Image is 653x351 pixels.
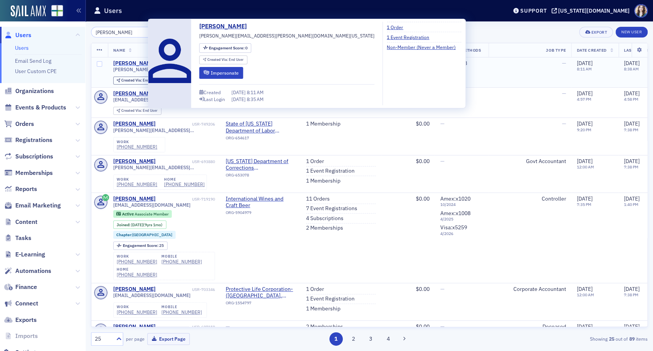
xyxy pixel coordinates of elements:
[157,325,215,330] div: USR-687159
[117,259,157,264] a: [PHONE_NUMBER]
[157,159,215,164] div: USR-693880
[15,250,45,259] span: E-Learning
[113,90,156,97] a: [PERSON_NAME]
[226,121,295,134] span: State of Alabama Department of Labor (Montgomery, AL)
[209,45,245,51] span: Engagement Score :
[116,211,168,216] a: Active Associate Member
[440,224,467,231] span: Visa : x5259
[117,254,157,259] div: work
[591,30,607,34] div: Export
[113,165,215,170] span: [PERSON_NAME][EMAIL_ADDRESS][PERSON_NAME][DOMAIN_NAME][US_STATE]
[558,7,630,14] div: [US_STATE][DOMAIN_NAME]
[607,335,616,342] strong: 25
[123,243,164,248] div: 25
[494,158,566,165] div: Govt Accountant
[576,292,594,297] time: 12:00 AM
[440,210,470,217] span: Amex : x1008
[15,169,53,177] span: Memberships
[4,316,37,324] a: Exports
[15,152,53,161] span: Subscriptions
[387,44,461,51] a: Non-Member (Never a Member)
[199,56,248,64] div: Created Via: End User
[15,120,34,128] span: Orders
[226,196,295,209] a: International Wines and Craft Beer
[113,158,156,165] a: [PERSON_NAME]
[440,195,470,202] span: Amex : x1020
[616,27,648,38] a: New User
[164,181,205,187] a: [PHONE_NUMBER]
[231,89,247,95] span: [DATE]
[117,177,157,182] div: work
[15,44,29,51] a: Users
[624,127,638,132] time: 7:38 PM
[204,90,221,95] div: Created
[113,196,156,202] a: [PERSON_NAME]
[104,6,122,15] h1: Users
[562,90,566,97] span: —
[364,332,378,346] button: 3
[117,181,157,187] a: [PHONE_NUMBER]
[347,332,360,346] button: 2
[4,201,61,210] a: Email Marketing
[4,120,34,128] a: Orders
[440,120,444,127] span: —
[161,254,202,259] div: mobile
[624,292,638,297] time: 7:38 PM
[4,31,31,39] a: Users
[226,300,295,308] div: ORG-1554797
[95,335,112,343] div: 25
[117,272,157,278] a: [PHONE_NUMBER]
[207,57,229,62] span: Created Via :
[624,286,640,292] span: [DATE]
[157,287,215,292] div: USR-703346
[381,332,395,346] button: 4
[576,323,592,330] span: [DATE]
[440,202,483,207] span: 10 / 2024
[113,210,172,218] div: Active: Active: Associate Member
[121,108,143,113] span: Created Via :
[226,121,295,134] a: State of [US_STATE] Department of Labor ([GEOGRAPHIC_DATA], [GEOGRAPHIC_DATA])
[121,78,143,83] span: Created Via :
[546,47,566,53] span: Job Type
[624,120,640,127] span: [DATE]
[199,32,375,39] span: [PERSON_NAME][EMAIL_ADDRESS][PERSON_NAME][DOMAIN_NAME][US_STATE]
[15,299,38,308] span: Connect
[4,87,54,95] a: Organizations
[122,211,135,217] span: Active
[624,164,638,170] time: 7:38 PM
[576,60,592,67] span: [DATE]
[226,136,295,143] div: ORG-654617
[15,201,61,210] span: Email Marketing
[4,185,37,193] a: Reports
[562,60,566,67] span: —
[306,121,340,127] a: 1 Membership
[15,332,38,340] span: Imports
[113,323,156,330] a: [PERSON_NAME]
[624,90,640,97] span: [DATE]
[4,103,66,112] a: Events & Products
[415,286,429,292] span: $0.00
[113,60,156,67] a: [PERSON_NAME]
[415,195,429,202] span: $0.00
[113,286,156,293] a: [PERSON_NAME]
[628,335,636,342] strong: 89
[121,78,158,83] div: End User
[576,164,594,170] time: 12:00 AM
[161,259,202,264] div: [PHONE_NUMBER]
[161,309,202,315] div: [PHONE_NUMBER]
[46,5,63,18] a: View Homepage
[4,234,31,242] a: Tasks
[306,215,344,222] a: 4 Subscriptions
[440,323,444,330] span: —
[576,47,606,53] span: Date Created
[15,103,66,112] span: Events & Products
[624,158,640,165] span: [DATE]
[131,222,163,227] div: (9yrs 1mo)
[164,177,205,182] div: home
[199,67,243,79] button: Impersonate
